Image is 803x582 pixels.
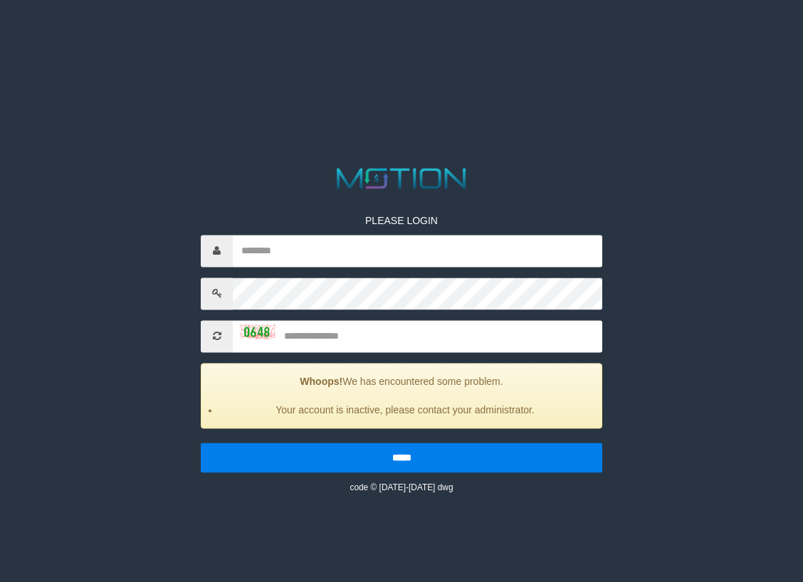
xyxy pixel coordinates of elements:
[331,164,471,192] img: MOTION_logo.png
[219,403,591,417] li: Your account is inactive, please contact your administrator.
[350,482,453,492] small: code © [DATE]-[DATE] dwg
[201,363,602,428] div: We has encountered some problem.
[201,213,602,228] p: PLEASE LOGIN
[300,376,342,387] strong: Whoops!
[240,325,275,339] img: captcha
